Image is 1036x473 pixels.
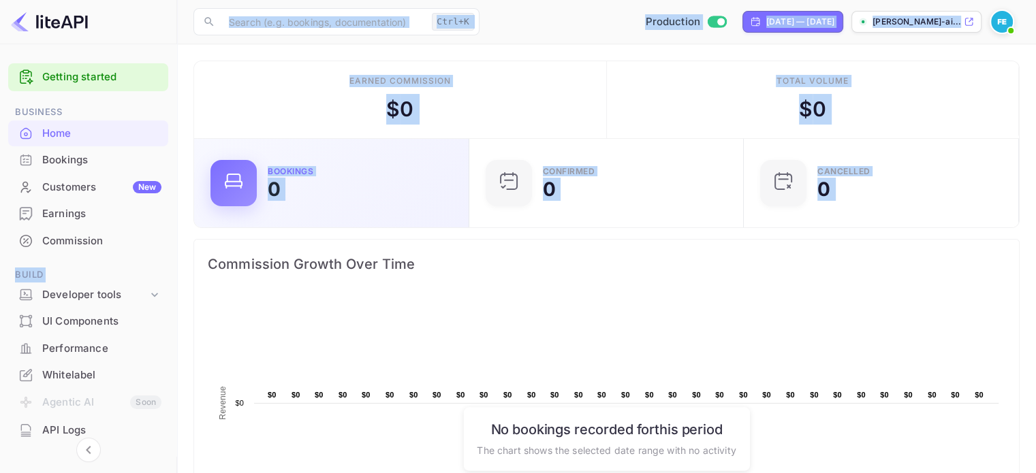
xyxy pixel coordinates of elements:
[76,438,101,462] button: Collapse navigation
[550,391,559,399] text: $0
[8,201,168,227] div: Earnings
[8,120,168,146] a: Home
[742,11,843,33] div: Click to change the date range period
[42,126,161,142] div: Home
[799,94,826,125] div: $ 0
[833,391,842,399] text: $0
[208,253,1005,275] span: Commission Growth Over Time
[8,283,168,307] div: Developer tools
[218,386,227,419] text: Revenue
[386,94,413,125] div: $ 0
[8,267,168,282] span: Build
[8,147,168,172] a: Bookings
[975,391,984,399] text: $0
[292,391,300,399] text: $0
[692,391,701,399] text: $0
[8,417,168,442] a: API Logs
[904,391,913,399] text: $0
[42,314,161,329] div: UI Components
[786,391,795,399] text: $0
[574,391,583,399] text: $0
[645,391,654,399] text: $0
[991,11,1013,33] img: Franck Steve Essama
[8,63,168,91] div: Getting started
[8,228,168,253] a: Commission
[349,75,450,87] div: Earned commission
[8,147,168,174] div: Bookings
[645,14,700,30] span: Production
[817,180,830,199] div: 0
[817,167,870,176] div: CANCELLED
[715,391,724,399] text: $0
[235,399,244,407] text: $0
[880,391,889,399] text: $0
[8,336,168,362] div: Performance
[362,391,371,399] text: $0
[8,362,168,387] a: Whitelabel
[928,391,937,399] text: $0
[503,391,512,399] text: $0
[477,442,736,457] p: The chart shows the selected date range with no activity
[8,105,168,120] span: Business
[42,368,161,383] div: Whitelabel
[11,11,88,33] img: LiteAPI logo
[739,391,748,399] text: $0
[268,180,281,199] div: 0
[8,120,168,147] div: Home
[8,417,168,444] div: API Logs
[8,174,168,201] div: CustomersNew
[8,201,168,226] a: Earnings
[433,391,441,399] text: $0
[42,233,161,249] div: Commission
[762,391,771,399] text: $0
[621,391,630,399] text: $0
[766,16,834,28] div: [DATE] — [DATE]
[776,75,849,87] div: Total volume
[527,391,536,399] text: $0
[42,180,161,195] div: Customers
[42,423,161,438] div: API Logs
[543,167,595,176] div: Confirmed
[8,362,168,389] div: Whitelabel
[8,308,168,333] a: UI Components
[42,206,161,222] div: Earnings
[268,391,277,399] text: $0
[268,167,313,176] div: Bookings
[8,228,168,255] div: Commission
[810,391,819,399] text: $0
[42,341,161,357] div: Performance
[480,391,488,399] text: $0
[315,391,324,399] text: $0
[386,391,394,399] text: $0
[42,287,148,303] div: Developer tools
[597,391,606,399] text: $0
[432,13,474,31] div: Ctrl+K
[640,14,732,30] div: Switch to Sandbox mode
[8,174,168,199] a: CustomersNew
[951,391,960,399] text: $0
[339,391,347,399] text: $0
[857,391,866,399] text: $0
[668,391,677,399] text: $0
[8,308,168,335] div: UI Components
[477,421,736,437] h6: No bookings recorded for this period
[133,181,161,193] div: New
[221,8,426,35] input: Search (e.g. bookings, documentation)
[42,69,161,85] a: Getting started
[873,16,961,28] p: [PERSON_NAME]-ai...
[42,152,161,168] div: Bookings
[543,180,556,199] div: 0
[8,336,168,361] a: Performance
[409,391,418,399] text: $0
[456,391,465,399] text: $0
